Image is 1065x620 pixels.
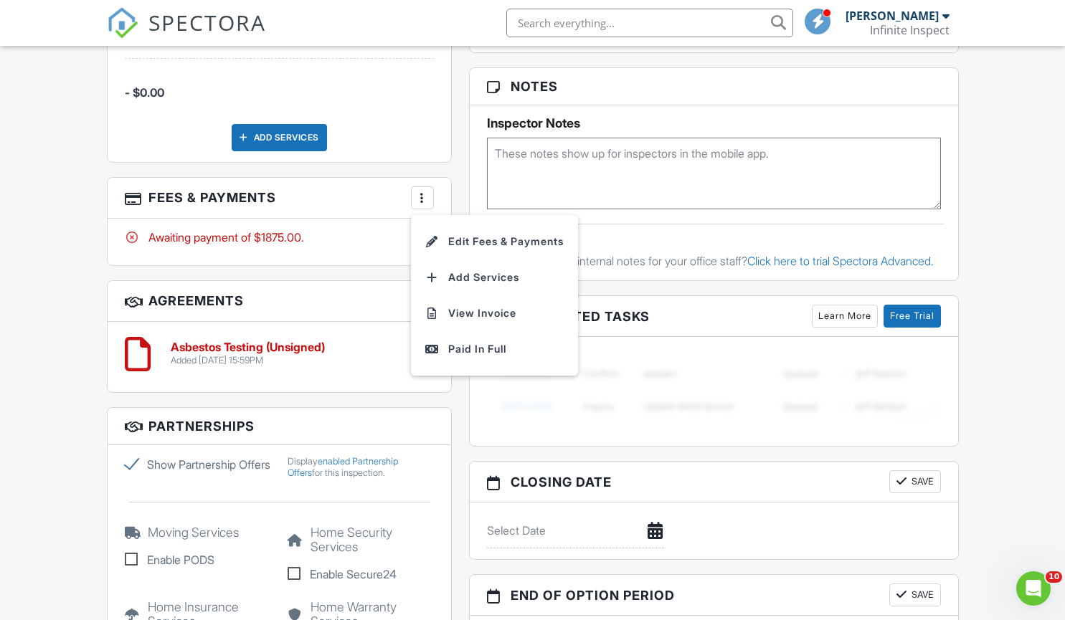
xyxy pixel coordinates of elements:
[125,551,271,568] label: Enable PODS
[487,116,941,130] h5: Inspector Notes
[846,9,939,23] div: [PERSON_NAME]
[108,178,451,219] h3: Fees & Payments
[125,85,164,100] span: - $0.00
[1016,571,1051,606] iframe: Intercom live chat
[889,583,941,606] button: Save
[511,472,612,492] span: Closing date
[288,456,398,478] a: enabled Partnership Offers
[125,456,271,473] label: Show Partnership Offers
[171,341,325,366] a: Asbestos Testing (Unsigned) Added [DATE] 15:59PM
[884,305,941,328] a: Free Trial
[481,239,947,253] div: Office Notes
[125,525,271,540] h5: Moving Services
[1046,571,1062,583] span: 10
[288,525,434,554] h5: Home Security Services
[171,355,325,366] div: Added [DATE] 15:59PM
[288,456,434,479] div: Display for this inspection.
[481,253,947,269] p: Want timestamped internal notes for your office staff?
[107,19,266,49] a: SPECTORA
[171,341,325,354] h6: Asbestos Testing (Unsigned)
[506,9,793,37] input: Search everything...
[870,23,950,37] div: Infinite Inspect
[288,566,434,583] label: Enable Secure24
[148,7,266,37] span: SPECTORA
[125,229,434,245] div: Awaiting payment of $1875.00.
[747,254,934,268] a: Click here to trial Spectora Advanced.
[108,408,451,445] h3: Partnerships
[511,586,675,605] span: End of Option Period
[125,59,434,112] li: Manual fee:
[470,68,958,105] h3: Notes
[232,124,327,151] div: Add Services
[107,7,138,39] img: The Best Home Inspection Software - Spectora
[108,281,451,322] h3: Agreements
[812,305,878,328] a: Learn More
[487,348,941,431] img: blurred-tasks-251b60f19c3f713f9215ee2a18cbf2105fc2d72fcd585247cf5e9ec0c957c1dd.png
[889,470,941,493] button: Save
[487,513,666,548] input: Select Date
[511,307,650,326] span: Associated Tasks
